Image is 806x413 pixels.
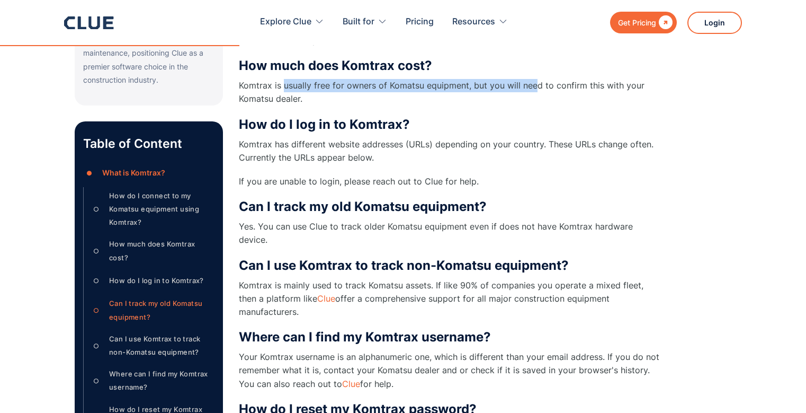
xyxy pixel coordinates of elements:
div: How much does Komtrax cost? [109,238,214,264]
div:  [656,16,673,29]
div: Get Pricing [618,16,656,29]
h3: Can I use Komtrax to track non-Komatsu equipment? [239,258,662,274]
div: ○ [90,303,103,319]
div: ○ [90,201,103,217]
p: Komtrax has different website addresses (URLs) depending on your country. These URLs change often... [239,138,662,164]
div: How do I log in to Komtrax? [109,274,204,287]
h3: Where can I find my Komtrax username? [239,329,662,345]
div: What is Komtrax? [102,166,165,179]
a: ○How do I log in to Komtrax? [90,273,214,289]
a: Login [687,12,742,34]
a: Get Pricing [610,12,677,33]
div: ● [83,165,96,181]
div: Can I track my old Komatsu equipment? [109,297,214,323]
p: Yes. You can use Clue to track older Komatsu equipment even if does not have Komtrax hardware dev... [239,220,662,247]
div: How do I connect to my Komatsu equipment using Komtrax? [109,189,214,230]
p: Table of Content [83,135,214,152]
div: Built for [343,5,387,39]
p: Komtrax is usually free for owners of Komatsu equipment, but you will need to confirm this with y... [239,79,662,106]
div: ○ [90,273,103,289]
h3: How much does Komtrax cost? [239,58,662,74]
h3: How do I log in to Komtrax? [239,117,662,133]
a: Clue [342,379,360,389]
p: Your Komtrax username is an alphanumeric one, which is different than your email address. If you ... [239,350,662,391]
p: Komtrax is mainly used to track Komatsu assets. If like 90% of companies you operate a mixed flee... [239,279,662,319]
div: ○ [90,338,103,354]
div: Can I use Komtrax to track non-Komatsu equipment? [109,332,214,359]
h3: Can I track my old Komatsu equipment? [239,199,662,215]
a: ○Where can I find my Komtrax username? [90,367,214,394]
a: ○Can I use Komtrax to track non-Komatsu equipment? [90,332,214,359]
div: Built for [343,5,374,39]
a: ○Can I track my old Komatsu equipment? [90,297,214,323]
a: ●What is Komtrax? [83,165,214,181]
div: ○ [90,243,103,259]
a: ○How much does Komtrax cost? [90,238,214,264]
div: Where can I find my Komtrax username? [109,367,214,394]
div: ○ [90,373,103,389]
a: Clue [317,293,335,304]
div: Explore Clue [260,5,324,39]
div: Explore Clue [260,5,311,39]
a: ○How do I connect to my Komatsu equipment using Komtrax? [90,189,214,230]
div: Resources [452,5,508,39]
div: Resources [452,5,495,39]
a: Pricing [406,5,434,39]
p: If you are unable to login, please reach out to Clue for help. [239,175,662,188]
